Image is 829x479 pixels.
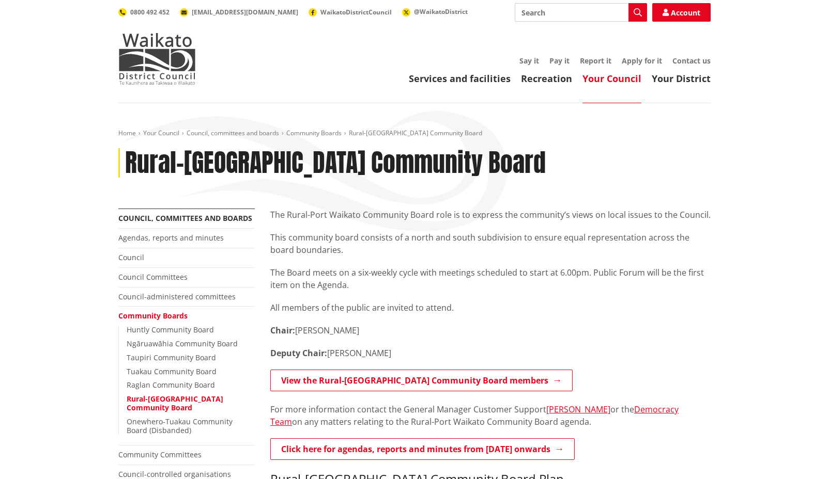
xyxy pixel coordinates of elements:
[409,72,511,85] a: Services and facilities
[521,72,572,85] a: Recreation
[414,7,468,16] span: @WaikatoDistrict
[118,129,136,137] a: Home
[270,301,711,314] p: All members of the public are invited to attend.
[118,33,196,85] img: Waikato District Council - Te Kaunihera aa Takiwaa o Waikato
[125,148,546,178] h1: Rural-[GEOGRAPHIC_DATA] Community Board
[519,56,539,66] a: Say it
[127,325,214,334] a: Huntly Community Board
[127,366,217,376] a: Tuakau Community Board
[270,438,575,460] a: Click here for agendas, reports and minutes from [DATE] onwards
[127,353,216,362] a: Taupiri Community Board
[270,266,711,291] p: The Board meets on a six-weekly cycle with meetings scheduled to start at 6.00pm. Public Forum wi...
[270,231,711,256] p: This community board consists of a north and south subdivision to ensure equal representation acr...
[580,56,611,66] a: Report it
[549,56,570,66] a: Pay it
[118,8,170,17] a: 0800 492 452
[270,209,711,221] p: The Rural-Port Waikato Community Board role is to express the community’s views on local issues t...
[270,403,711,428] p: For more information contact the General Manager Customer Support or the on any matters relating ...
[118,129,711,138] nav: breadcrumb
[118,272,188,282] a: Council Committees
[270,347,711,359] p: [PERSON_NAME]
[118,311,188,321] a: Community Boards
[582,72,641,85] a: Your Council
[143,129,179,137] a: Your Council
[270,324,711,337] p: [PERSON_NAME]
[622,56,662,66] a: Apply for it
[127,394,223,412] a: Rural-[GEOGRAPHIC_DATA] Community Board
[286,129,342,137] a: Community Boards
[187,129,279,137] a: Council, committees and boards
[118,252,144,262] a: Council
[118,450,202,459] a: Community Committees
[270,370,573,391] a: View the Rural-[GEOGRAPHIC_DATA] Community Board members
[672,56,711,66] a: Contact us
[270,325,295,336] strong: Chair:
[309,8,392,17] a: WaikatoDistrictCouncil
[127,417,233,435] a: Onewhero-Tuakau Community Board (Disbanded)
[118,213,252,223] a: Council, committees and boards
[515,3,647,22] input: Search input
[130,8,170,17] span: 0800 492 452
[192,8,298,17] span: [EMAIL_ADDRESS][DOMAIN_NAME]
[349,129,482,137] span: Rural-[GEOGRAPHIC_DATA] Community Board
[127,339,238,348] a: Ngāruawāhia Community Board
[320,8,392,17] span: WaikatoDistrictCouncil
[402,7,468,16] a: @WaikatoDistrict
[180,8,298,17] a: [EMAIL_ADDRESS][DOMAIN_NAME]
[270,404,679,427] a: Democracy Team
[118,233,224,243] a: Agendas, reports and minutes
[652,72,711,85] a: Your District
[118,292,236,301] a: Council-administered committees
[127,380,215,390] a: Raglan Community Board
[652,3,711,22] a: Account
[118,469,231,479] a: Council-controlled organisations
[270,347,327,359] strong: Deputy Chair:
[546,404,610,415] a: [PERSON_NAME]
